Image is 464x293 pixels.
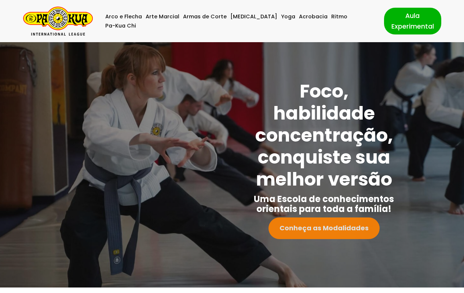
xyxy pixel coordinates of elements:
[146,12,179,21] a: Arte Marcial
[105,21,136,30] a: Pa-Kua Chi
[281,12,295,21] a: Yoga
[384,8,441,34] a: Aula Experimental
[230,12,277,21] a: [MEDICAL_DATA]
[105,12,142,21] a: Arco e Flecha
[280,223,369,232] strong: Conheça as Modalidades
[254,193,394,215] strong: Uma Escola de conhecimentos orientais para toda a família!
[104,12,373,30] div: Menu primário
[299,12,328,21] a: Acrobacia
[268,217,380,239] a: Conheça as Modalidades
[255,78,393,192] strong: Foco, habilidade concentração, conquiste sua melhor versão
[23,7,93,36] a: Pa-Kua Brasil Uma Escola de conhecimentos orientais para toda a família. Foco, habilidade concent...
[183,12,227,21] a: Armas de Corte
[331,12,347,21] a: Ritmo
